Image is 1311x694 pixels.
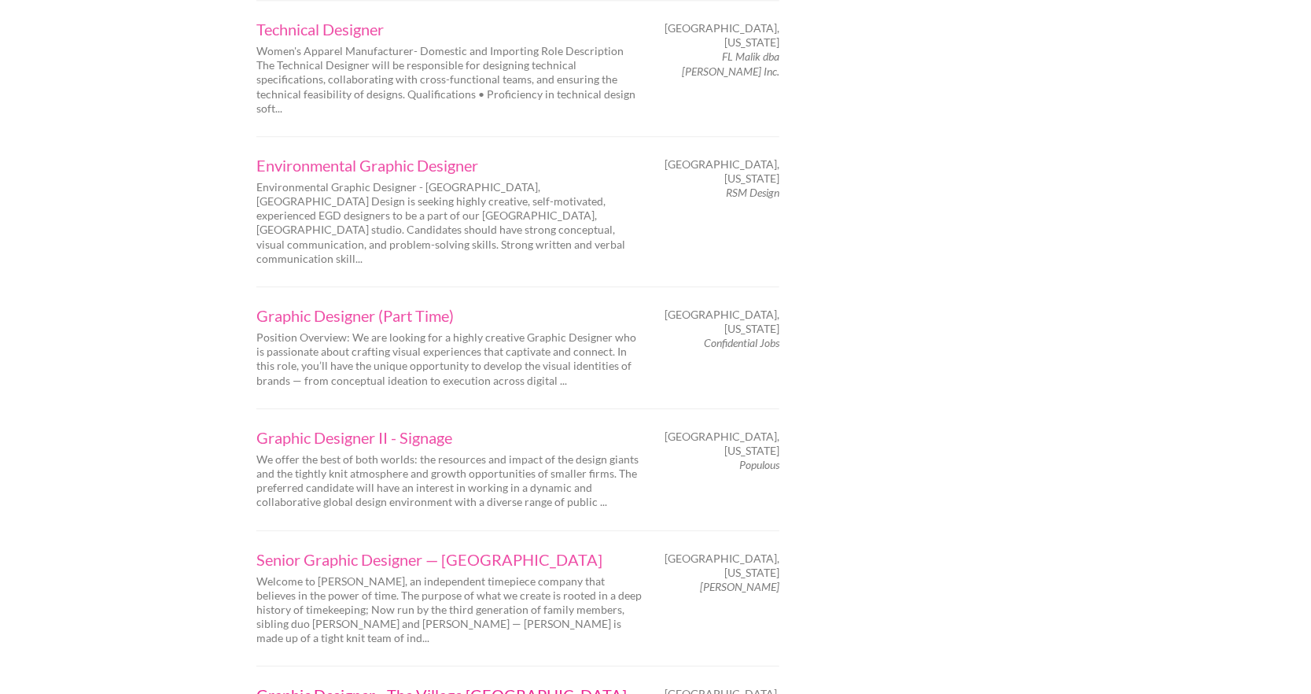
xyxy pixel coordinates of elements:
em: Populous [739,458,779,471]
span: [GEOGRAPHIC_DATA], [US_STATE] [665,308,779,336]
p: Position Overview: We are looking for a highly creative Graphic Designer who is passionate about ... [256,330,642,388]
em: [PERSON_NAME] [700,580,779,593]
p: We offer the best of both worlds: the resources and impact of the design giants and the tightly k... [256,452,642,510]
p: Environmental Graphic Designer - [GEOGRAPHIC_DATA], [GEOGRAPHIC_DATA] Design is seeking highly cr... [256,180,642,266]
p: Welcome to [PERSON_NAME], an independent timepiece company that believes in the power of time. Th... [256,574,642,646]
a: Graphic Designer (Part Time) [256,308,642,323]
em: Confidential Jobs [704,336,779,349]
p: Women's Apparel Manufacturer- Domestic and Importing Role Description The Technical Designer will... [256,44,642,116]
span: [GEOGRAPHIC_DATA], [US_STATE] [665,430,779,458]
em: FL Malik dba [PERSON_NAME] Inc. [682,50,779,77]
em: RSM Design [726,186,779,199]
span: [GEOGRAPHIC_DATA], [US_STATE] [665,552,779,580]
a: Graphic Designer II - Signage [256,430,642,445]
span: [GEOGRAPHIC_DATA], [US_STATE] [665,21,779,50]
a: Senior Graphic Designer — [GEOGRAPHIC_DATA] [256,552,642,567]
a: Environmental Graphic Designer [256,157,642,173]
span: [GEOGRAPHIC_DATA], [US_STATE] [665,157,779,186]
a: Technical Designer [256,21,642,37]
